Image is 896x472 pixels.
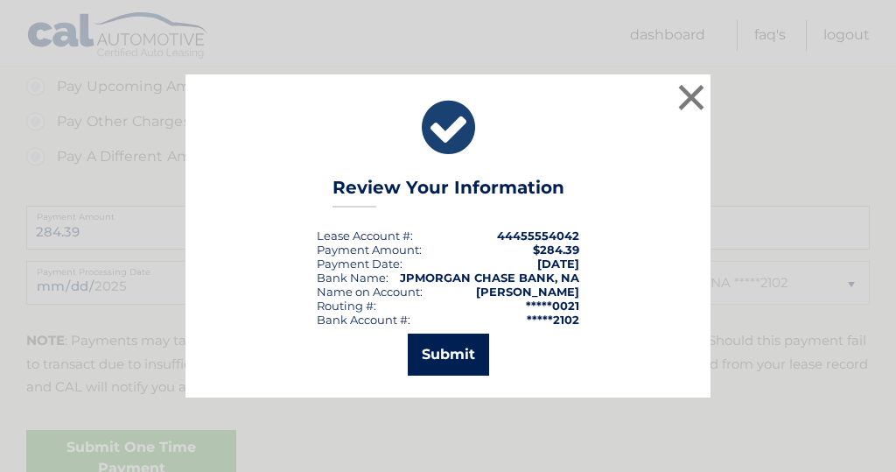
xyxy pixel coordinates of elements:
button: Submit [408,334,489,376]
h3: Review Your Information [332,177,564,208]
strong: [PERSON_NAME] [476,285,579,299]
button: × [674,80,709,115]
span: $284.39 [533,243,579,257]
div: Payment Amount: [317,243,422,257]
span: Payment Date [317,257,400,271]
span: [DATE] [537,257,579,271]
div: Bank Account #: [317,313,410,327]
div: Routing #: [317,299,376,313]
div: Lease Account #: [317,229,413,243]
div: Bank Name: [317,271,388,285]
div: Name on Account: [317,285,423,299]
div: : [317,257,402,271]
strong: JPMORGAN CHASE BANK, NA [400,271,579,285]
strong: 44455554042 [497,229,579,243]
